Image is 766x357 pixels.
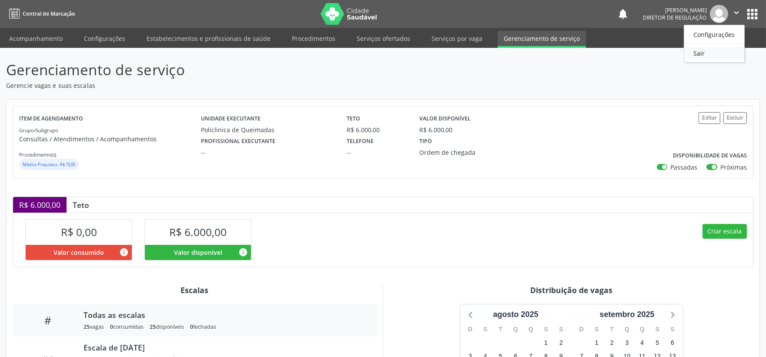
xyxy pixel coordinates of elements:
[6,7,75,21] a: Central de Marcação
[498,31,586,48] a: Gerenciamento de serviço
[150,323,156,330] span: 25
[19,314,77,327] div: #
[54,248,104,257] span: Valor consumido
[489,309,542,320] div: agosto 2025
[201,134,275,148] label: Profissional executante
[425,31,488,46] a: Serviços por vaga
[702,224,747,239] button: Criar escala
[78,31,131,46] a: Configurações
[84,323,104,330] div: vagas
[619,323,635,336] div: Q
[351,31,416,46] a: Serviços ofertados
[61,225,97,239] span: R$ 0,00
[201,125,334,134] div: Policlinica de Queimadas
[670,163,697,172] label: Passadas
[190,323,216,330] div: fechadas
[419,125,452,134] div: R$ 6.000,00
[684,25,745,63] ul: 
[643,14,707,21] span: Diretor de regulação
[643,7,707,14] div: [PERSON_NAME]
[347,112,360,126] label: Teto
[728,5,745,23] button: 
[389,285,753,295] div: Distribuição de vagas
[110,323,144,330] div: consumidas
[651,337,663,349] span: sexta-feira, 5 de setembro de 2025
[650,323,665,336] div: S
[23,162,75,167] small: Médico Psiquiatra - R$ 10,00
[13,197,67,213] div: R$ 6.000,00
[190,323,193,330] span: 0
[19,112,83,126] label: Item de agendamento
[574,323,589,336] div: D
[347,148,407,157] div: --
[621,337,633,349] span: quarta-feira, 3 de setembro de 2025
[3,31,69,46] a: Acompanhamento
[596,309,658,320] div: setembro 2025
[150,323,184,330] div: disponíveis
[419,148,516,157] div: Ordem de chegada
[201,112,261,126] label: Unidade executante
[710,5,728,23] img: img
[606,337,618,349] span: terça-feira, 2 de setembro de 2025
[174,248,222,257] span: Valor disponível
[84,343,365,352] div: Escala de [DATE]
[589,323,604,336] div: S
[604,323,619,336] div: T
[347,125,407,134] div: R$ 6.000,00
[478,323,493,336] div: S
[732,8,741,17] i: 
[745,7,760,22] button: apps
[539,323,554,336] div: S
[140,31,277,46] a: Estabelecimentos e profissionais de saúde
[636,337,648,349] span: quinta-feira, 4 de setembro de 2025
[238,247,248,257] i: Valor disponível para agendamentos feitos para este serviço
[13,285,377,295] div: Escalas
[684,28,744,40] a: Configurações
[169,225,227,239] span: R$ 6.000,00
[201,148,334,157] div: --
[665,323,680,336] div: S
[419,134,432,148] label: Tipo
[347,134,374,148] label: Telefone
[110,323,113,330] span: 0
[493,323,508,336] div: T
[555,337,567,349] span: sábado, 2 de agosto de 2025
[508,323,523,336] div: Q
[673,149,747,163] label: Disponibilidade de vagas
[684,47,744,59] a: Sair
[463,323,478,336] div: D
[67,200,95,210] div: Teto
[523,323,539,336] div: Q
[419,112,471,126] label: Valor disponível
[19,151,56,158] small: Procedimento(s)
[617,8,629,20] button: notifications
[6,81,534,90] p: Gerencie vagas e suas escalas
[84,323,90,330] span: 25
[554,323,569,336] div: S
[591,337,603,349] span: segunda-feira, 1 de setembro de 2025
[84,310,365,320] div: Todas as escalas
[540,337,552,349] span: sexta-feira, 1 de agosto de 2025
[286,31,341,46] a: Procedimentos
[19,134,201,143] p: Consultas / Atendimentos / Acompanhamentos
[19,127,58,133] small: Grupo/Subgrupo
[635,323,650,336] div: Q
[119,247,129,257] i: Valor consumido por agendamentos feitos para este serviço
[699,112,720,124] button: Editar
[720,163,747,172] label: Próximas
[723,112,747,124] button: Excluir
[6,59,534,81] p: Gerenciamento de serviço
[23,10,75,17] span: Central de Marcação
[666,337,679,349] span: sábado, 6 de setembro de 2025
